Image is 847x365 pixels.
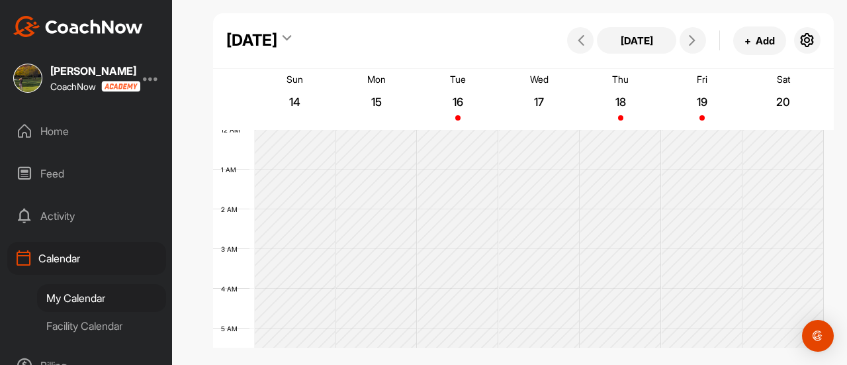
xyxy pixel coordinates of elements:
[7,242,166,275] div: Calendar
[37,312,166,340] div: Facility Calendar
[772,95,795,109] p: 20
[7,157,166,190] div: Feed
[13,16,143,37] img: CoachNow
[101,81,140,92] img: CoachNow acadmey
[13,64,42,93] img: square_797c77968bd6c84071fbdf84208507ba.jpg
[597,27,676,54] button: [DATE]
[446,95,470,109] p: 16
[213,205,251,213] div: 2 AM
[417,69,498,130] a: September 16, 2025
[226,28,277,52] div: [DATE]
[50,81,136,92] div: CoachNow
[213,325,251,333] div: 5 AM
[213,166,249,174] div: 1 AM
[661,69,742,130] a: September 19, 2025
[287,74,303,85] p: Sun
[697,74,707,85] p: Fri
[498,69,580,130] a: September 17, 2025
[742,69,824,130] a: September 20, 2025
[7,115,166,148] div: Home
[580,69,661,130] a: September 18, 2025
[527,95,551,109] p: 17
[37,284,166,312] div: My Calendar
[365,95,388,109] p: 15
[213,285,251,293] div: 4 AM
[7,199,166,233] div: Activity
[450,74,466,85] p: Tue
[530,74,549,85] p: Wed
[213,245,251,253] div: 3 AM
[690,95,714,109] p: 19
[609,95,633,109] p: 18
[283,95,307,109] p: 14
[367,74,386,85] p: Mon
[213,126,253,134] div: 12 AM
[254,69,335,130] a: September 14, 2025
[744,34,751,48] span: +
[612,74,629,85] p: Thu
[802,320,834,352] div: Open Intercom Messenger
[733,26,786,55] button: +Add
[777,74,790,85] p: Sat
[335,69,417,130] a: September 15, 2025
[50,66,136,76] div: [PERSON_NAME]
